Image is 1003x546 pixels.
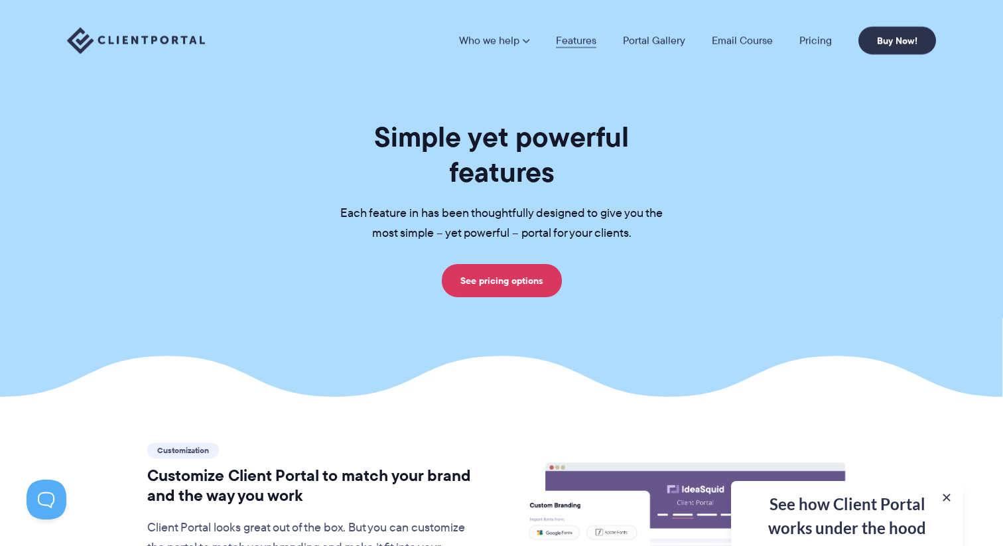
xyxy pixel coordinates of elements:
[319,119,684,190] h1: Simple yet powerful features
[459,35,529,46] a: Who we help
[442,264,562,297] a: See pricing options
[27,480,66,519] iframe: Toggle Customer Support
[858,27,936,54] a: Buy Now!
[712,35,773,46] a: Email Course
[147,466,482,506] h2: Customize Client Portal to match your brand and the way you work
[319,204,684,243] p: Each feature in has been thoughtfully designed to give you the most simple – yet powerful – porta...
[147,443,219,458] span: Customization
[623,35,685,46] a: Portal Gallery
[556,35,596,46] a: Features
[799,35,832,46] a: Pricing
